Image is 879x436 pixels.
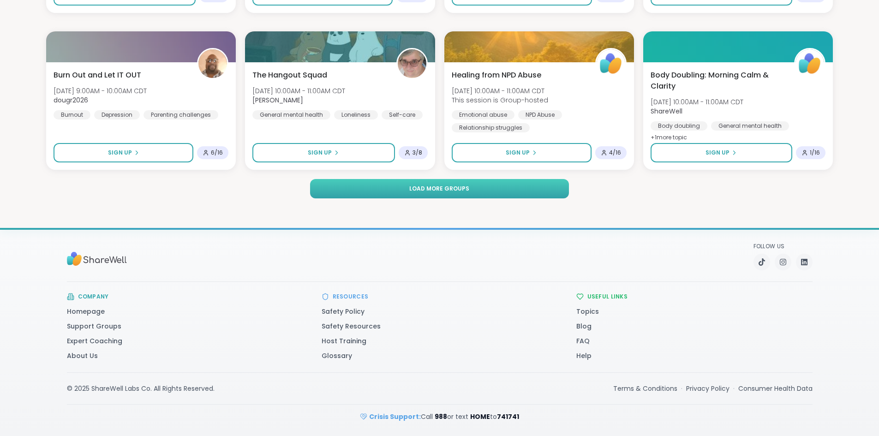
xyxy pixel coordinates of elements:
div: NPD Abuse [518,110,562,119]
span: 4 / 16 [609,149,621,156]
span: · [733,384,735,393]
span: Burn Out and Let IT OUT [54,70,141,81]
a: Privacy Policy [686,384,730,393]
button: Sign Up [452,143,592,162]
div: Emotional abuse [452,110,514,119]
a: Safety Policy [322,307,365,316]
span: [DATE] 10:00AM - 11:00AM CDT [252,86,345,96]
a: Topics [576,307,599,316]
a: Consumer Health Data [738,384,813,393]
span: Sign Up [706,149,730,157]
div: Body doubling [651,121,707,131]
a: Expert Coaching [67,336,122,346]
button: Load more groups [310,179,568,198]
span: Body Doubling: Morning Calm & Clarity [651,70,784,92]
span: 3 / 8 [413,149,422,156]
img: ShareWell [795,49,824,78]
span: Call or text to [369,412,519,421]
div: General mental health [711,121,789,131]
h3: Useful Links [587,293,628,300]
div: General mental health [252,110,330,119]
button: Sign Up [651,143,792,162]
strong: 988 [435,412,447,421]
a: About Us [67,351,98,360]
span: Healing from NPD Abuse [452,70,541,81]
a: FAQ [576,336,590,346]
p: Follow Us [753,243,813,250]
a: Blog [576,322,592,331]
div: Burnout [54,110,90,119]
a: Homepage [67,307,105,316]
a: Terms & Conditions [613,384,677,393]
h3: Resources [333,293,369,300]
img: ShareWell [597,49,625,78]
span: 1 / 16 [810,149,820,156]
strong: 741741 [497,412,519,421]
strong: HOME [470,412,490,421]
img: Sharewell [67,247,127,270]
img: dougr2026 [198,49,227,78]
button: Sign Up [252,143,395,162]
span: · [681,384,682,393]
span: Sign Up [506,149,530,157]
div: Self-care [382,110,423,119]
h3: Company [78,293,109,300]
img: Susan [398,49,426,78]
b: ShareWell [651,107,682,116]
a: Help [576,351,592,360]
span: Sign Up [108,149,132,157]
div: Relationship struggles [452,123,530,132]
a: TikTok [753,254,770,270]
span: [DATE] 9:00AM - 10:00AM CDT [54,86,147,96]
div: © 2025 ShareWell Labs Co. All Rights Reserved. [67,384,215,393]
span: [DATE] 10:00AM - 11:00AM CDT [452,86,548,96]
b: [PERSON_NAME] [252,96,303,105]
span: Sign Up [308,149,332,157]
a: Safety Resources [322,322,381,331]
a: Host Training [322,336,366,346]
a: Glossary [322,351,352,360]
button: Sign Up [54,143,193,162]
div: Parenting challenges [144,110,218,119]
div: Depression [94,110,140,119]
span: Load more groups [409,185,469,193]
div: Loneliness [334,110,378,119]
a: Support Groups [67,322,121,331]
span: This session is Group-hosted [452,96,548,105]
span: [DATE] 10:00AM - 11:00AM CDT [651,97,743,107]
a: Instagram [775,254,791,270]
strong: Crisis Support: [369,412,421,421]
a: LinkedIn [796,254,813,270]
b: dougr2026 [54,96,88,105]
span: The Hangout Squad [252,70,327,81]
span: 6 / 16 [211,149,223,156]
